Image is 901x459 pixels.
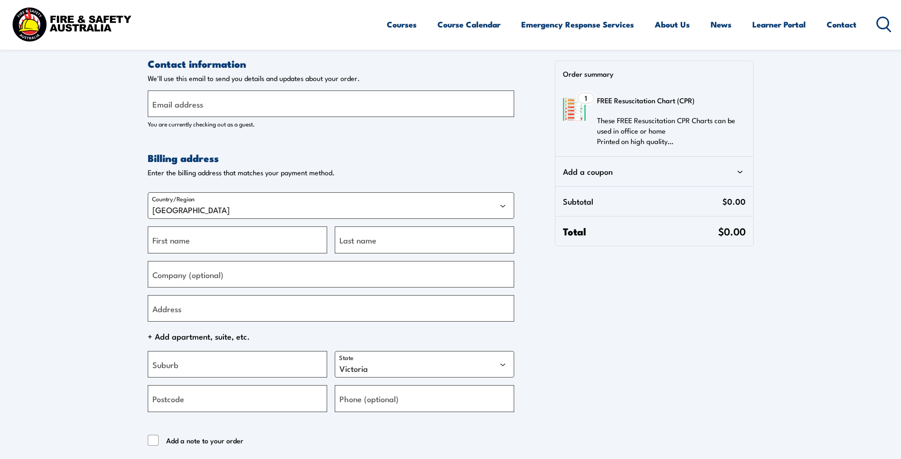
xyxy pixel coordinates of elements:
[597,93,740,108] h3: FREE Resuscitation Chart (CPR)
[827,12,856,37] a: Contact
[339,392,399,405] label: Phone (optional)
[148,385,327,412] input: Postcode
[563,98,586,121] img: FREE Resuscitation Chart - What are the 7 steps to CPR?
[152,234,190,246] label: First name
[335,385,514,412] input: Phone (optional)
[152,268,223,280] label: Company (optional)
[752,12,806,37] a: Learner Portal
[437,12,500,37] a: Course Calendar
[585,94,587,102] span: 1
[563,194,722,208] span: Subtotal
[148,151,514,164] h2: Billing address
[152,98,203,110] label: Email address
[148,57,514,70] h2: Contact information
[148,351,327,378] input: Suburb
[148,329,514,343] span: + Add apartment, suite, etc.
[563,164,745,179] div: Add a coupon
[148,435,159,446] input: Add a note to your order
[563,69,753,78] p: Order summary
[148,295,514,322] input: Address
[711,12,732,37] a: News
[148,74,514,83] p: We'll use this email to send you details and updates about your order.
[597,115,740,146] p: These FREE Resuscitation CPR Charts can be used in office or home Printed on high quality…
[152,195,195,203] label: Country/Region
[335,226,514,253] input: Last name
[655,12,690,37] a: About Us
[339,353,354,361] label: State
[148,168,514,177] p: Enter the billing address that matches your payment method.
[521,12,634,37] a: Emergency Response Services
[387,12,417,37] a: Courses
[718,224,746,238] span: $0.00
[166,435,243,446] span: Add a note to your order
[148,119,514,128] p: You are currently checking out as a guest.
[148,226,327,253] input: First name
[152,358,178,371] label: Suburb
[152,392,184,405] label: Postcode
[148,90,514,117] input: Email address
[563,224,718,238] span: Total
[339,234,376,246] label: Last name
[152,302,181,315] label: Address
[148,261,514,288] input: Company (optional)
[723,194,746,208] span: $0.00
